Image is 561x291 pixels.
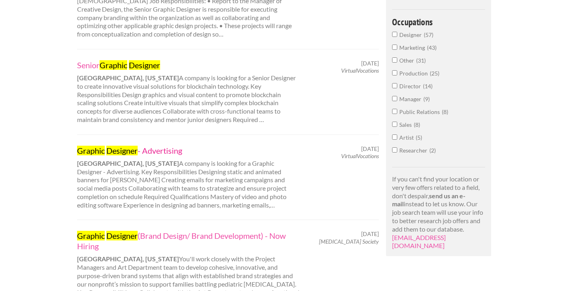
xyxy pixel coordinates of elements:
[399,134,416,141] span: Artist
[361,230,379,238] span: [DATE]
[442,108,448,115] span: 8
[399,121,414,128] span: Sales
[399,31,424,38] span: Designer
[416,134,422,141] span: 5
[430,70,439,77] span: 25
[77,230,300,251] a: Graphic Designer(Brand Design/ Brand Development) - Now Hiring
[319,238,379,245] em: [MEDICAL_DATA] Society
[392,17,486,26] h4: Occupations
[392,122,397,127] input: Sales8
[106,231,138,240] mark: Designer
[106,146,138,155] mark: Designer
[423,96,430,102] span: 9
[399,96,423,102] span: Manager
[392,45,397,50] input: Marketing43
[424,31,433,38] span: 57
[129,60,160,70] mark: Designer
[341,153,379,159] em: VirtualVocations
[70,145,307,210] div: A company is looking for a Graphic Designer - Advertising. Key Responsibilities Designing static ...
[392,147,397,153] input: Researcher2
[399,108,442,115] span: Public Relations
[392,57,397,63] input: Other31
[429,147,436,154] span: 2
[414,121,420,128] span: 8
[399,147,429,154] span: Researcher
[392,192,465,208] strong: send us an e-mail
[77,74,179,81] strong: [GEOGRAPHIC_DATA], [US_STATE]
[392,109,397,114] input: Public Relations8
[423,83,433,90] span: 14
[392,83,397,88] input: Director14
[77,146,105,155] mark: Graphic
[392,96,397,101] input: Manager9
[399,83,423,90] span: Director
[392,70,397,75] input: Production25
[392,234,446,250] a: [EMAIL_ADDRESS][DOMAIN_NAME]
[399,70,430,77] span: Production
[392,134,397,140] input: Artist5
[100,60,127,70] mark: Graphic
[399,57,416,64] span: Other
[427,44,437,51] span: 43
[416,57,426,64] span: 31
[361,60,379,67] span: [DATE]
[70,60,307,124] div: A company is looking for a Senior Designer to create innovative visual solutions for blockchain t...
[77,255,179,263] strong: [GEOGRAPHIC_DATA], [US_STATE]
[392,32,397,37] input: Designer57
[399,44,427,51] span: Marketing
[77,231,105,240] mark: Graphic
[361,145,379,153] span: [DATE]
[341,67,379,74] em: VirtualVocations
[77,159,179,167] strong: [GEOGRAPHIC_DATA], [US_STATE]
[392,175,486,250] p: If you can't find your location or very few offers related to a field, don't despair, instead to ...
[77,60,300,70] a: SeniorGraphic Designer
[77,145,300,156] a: Graphic Designer- Advertising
